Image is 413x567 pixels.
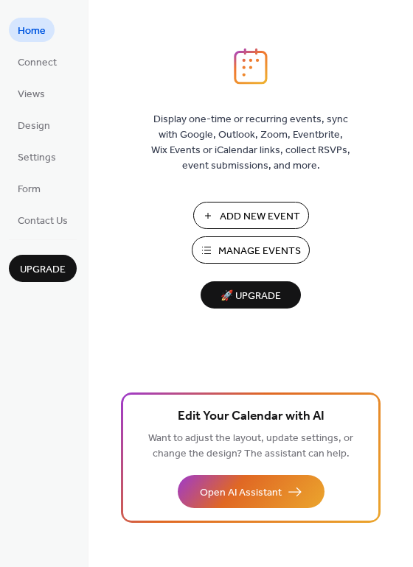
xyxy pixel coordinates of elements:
[9,18,55,42] a: Home
[234,48,268,85] img: logo_icon.svg
[9,113,59,137] a: Design
[18,150,56,166] span: Settings
[9,208,77,232] a: Contact Us
[201,281,301,309] button: 🚀 Upgrade
[209,286,292,306] span: 🚀 Upgrade
[218,244,301,259] span: Manage Events
[192,236,310,264] button: Manage Events
[18,182,41,197] span: Form
[178,406,324,427] span: Edit Your Calendar with AI
[148,429,353,464] span: Want to adjust the layout, update settings, or change the design? The assistant can help.
[9,255,77,282] button: Upgrade
[9,49,66,74] a: Connect
[9,81,54,105] a: Views
[178,475,324,508] button: Open AI Assistant
[220,209,300,225] span: Add New Event
[18,24,46,39] span: Home
[200,485,282,501] span: Open AI Assistant
[20,262,66,278] span: Upgrade
[18,214,68,229] span: Contact Us
[18,87,45,102] span: Views
[9,176,49,200] a: Form
[193,202,309,229] button: Add New Event
[9,144,65,169] a: Settings
[151,112,350,174] span: Display one-time or recurring events, sync with Google, Outlook, Zoom, Eventbrite, Wix Events or ...
[18,55,57,71] span: Connect
[18,119,50,134] span: Design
